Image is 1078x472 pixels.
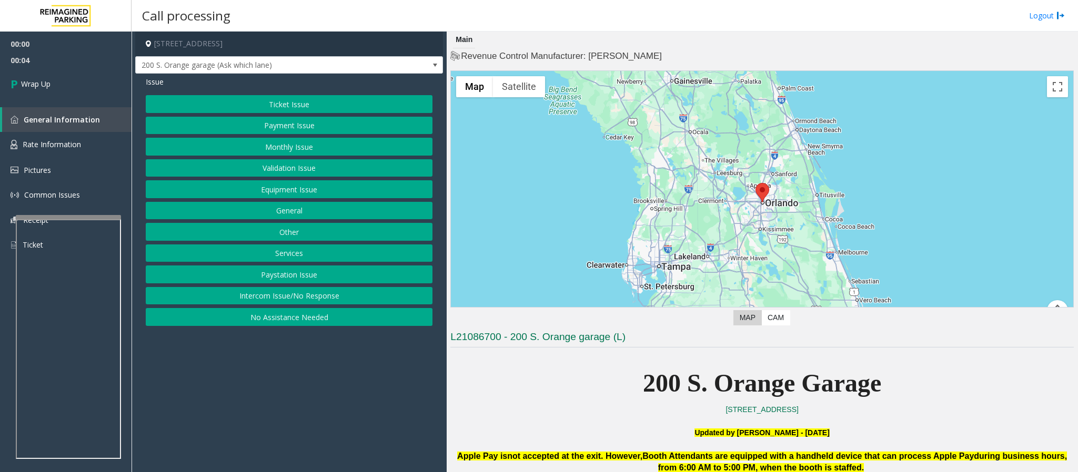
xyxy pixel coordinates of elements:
[146,76,164,87] span: Issue
[755,183,769,202] div: 25 West South Street, Orlando, FL
[1047,76,1068,97] button: Toggle fullscreen view
[135,32,443,56] h4: [STREET_ADDRESS]
[1029,10,1065,21] a: Logout
[694,428,829,437] b: Updated by [PERSON_NAME] - [DATE]
[136,57,381,74] span: 200 S. Orange garage (Ask which lane)
[11,217,18,223] img: 'icon'
[146,308,432,326] button: No Assistance Needed
[493,76,545,97] button: Show satellite imagery
[453,32,475,48] div: Main
[733,310,762,325] label: Map
[146,244,432,262] button: Services
[137,3,236,28] h3: Call processing
[601,452,642,460] span: . However,
[24,165,51,175] span: Pictures
[23,139,81,149] span: Rate Information
[24,115,100,125] span: General Information
[507,452,601,460] span: not accepted at the exit
[146,138,432,156] button: Monthly Issue
[24,190,80,200] span: Common Issues
[642,452,974,460] span: Booth Attendants are equipped with a handheld device that can process Apple Pay
[21,78,51,89] span: Wrap Up
[146,223,432,241] button: Other
[2,107,132,132] a: General Information
[11,140,17,149] img: 'icon'
[146,95,432,113] button: Ticket Issue
[726,405,798,414] a: [STREET_ADDRESS]
[11,167,18,173] img: 'icon'
[1056,10,1065,21] img: logout
[146,180,432,198] button: Equipment Issue
[456,76,493,97] button: Show street map
[11,191,19,199] img: 'icon'
[450,50,1074,63] h4: Revenue Control Manufacturer: [PERSON_NAME]
[761,310,790,325] label: CAM
[457,452,507,460] span: Apple Pay is
[643,369,881,397] span: 200 S. Orange Garage
[11,116,18,124] img: 'icon'
[146,265,432,283] button: Paystation Issue
[146,202,432,220] button: General
[11,240,17,250] img: 'icon'
[450,330,1074,347] h3: L21086700 - 200 S. Orange garage (L)
[146,287,432,305] button: Intercom Issue/No Response
[1047,300,1068,321] button: Map camera controls
[146,117,432,135] button: Payment Issue
[146,159,432,177] button: Validation Issue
